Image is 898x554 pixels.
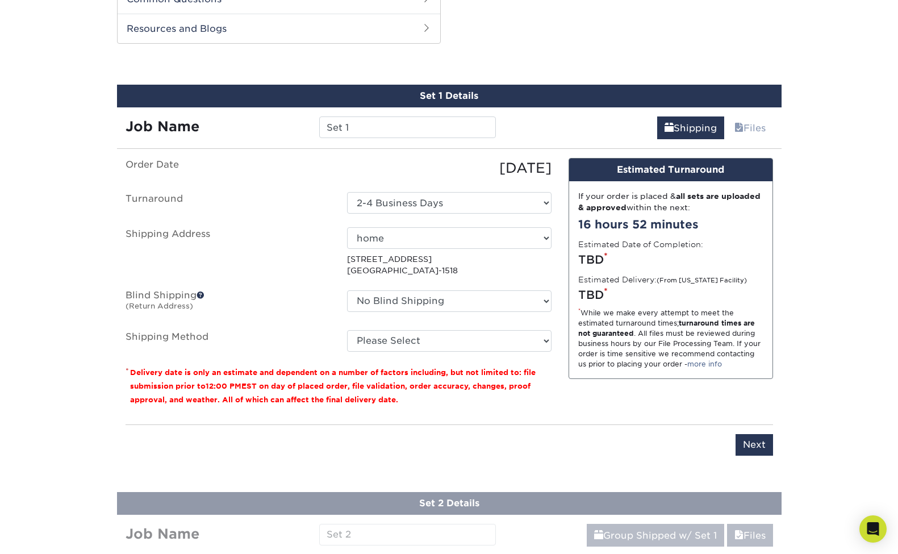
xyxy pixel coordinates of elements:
div: Estimated Turnaround [569,159,772,181]
small: Delivery date is only an estimate and dependent on a number of factors including, but not limited... [130,368,536,404]
label: Estimated Date of Completion: [578,239,703,250]
a: Shipping [657,116,724,139]
label: Estimated Delivery: [578,274,747,285]
input: Next [736,434,773,456]
a: Files [727,524,773,547]
label: Turnaround [117,192,339,214]
div: If your order is placed & within the next: [578,190,763,214]
h2: Resources and Blogs [118,14,440,43]
small: (Return Address) [126,302,193,310]
div: [DATE] [339,158,560,178]
div: TBD [578,286,763,303]
label: Order Date [117,158,339,178]
div: While we make every attempt to meet the estimated turnaround times; . All files must be reviewed ... [578,308,763,369]
div: Open Intercom Messenger [859,515,887,543]
span: 12:00 PM [206,382,241,390]
strong: Job Name [126,118,199,135]
label: Shipping Method [117,330,339,352]
small: (From [US_STATE] Facility) [657,277,747,284]
div: Set 1 Details [117,85,782,107]
div: 16 hours 52 minutes [578,216,763,233]
strong: turnaround times are not guaranteed [578,319,755,338]
p: [STREET_ADDRESS] [GEOGRAPHIC_DATA]-1518 [347,253,552,277]
iframe: Google Customer Reviews [3,519,97,550]
input: Enter a job name [319,116,496,138]
span: shipping [665,123,674,134]
a: Files [727,116,773,139]
a: Group Shipped w/ Set 1 [587,524,724,547]
span: files [734,530,744,541]
span: files [734,123,744,134]
span: shipping [594,530,603,541]
label: Shipping Address [117,227,339,277]
div: TBD [578,251,763,268]
a: more info [687,360,722,368]
label: Blind Shipping [117,290,339,316]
